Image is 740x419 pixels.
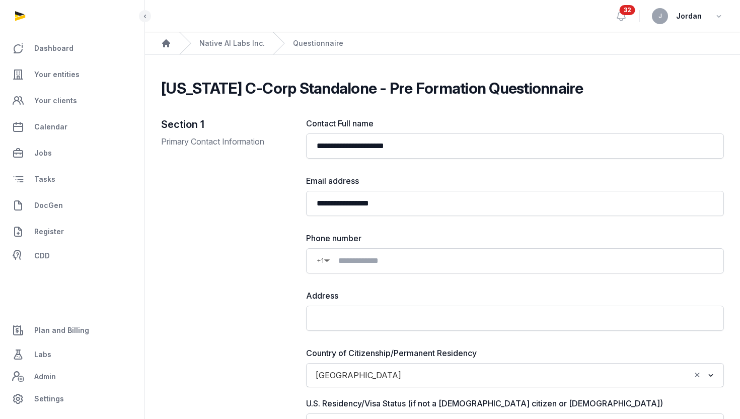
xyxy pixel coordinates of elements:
span: J [658,13,662,19]
a: Labs [8,342,136,367]
button: J [652,8,668,24]
span: Dashboard [34,42,73,54]
p: Primary Contact Information [161,135,290,148]
a: Register [8,220,136,244]
span: Tasks [34,173,55,185]
span: CDD [34,250,50,262]
span: Jordan [676,10,702,22]
div: Country Code Selector [317,255,330,267]
span: Calendar [34,121,67,133]
button: Clear Selected [693,368,702,382]
a: DocGen [8,193,136,218]
span: 32 [620,5,635,15]
a: Tasks [8,167,136,191]
h2: [US_STATE] C-Corp Standalone - Pre Formation Questionnaire [161,79,583,97]
a: Settings [8,387,136,411]
span: Labs [34,348,51,361]
span: +1 [317,255,324,267]
span: [GEOGRAPHIC_DATA] [313,368,404,382]
a: Your clients [8,89,136,113]
span: ▼ [324,258,330,264]
span: Your entities [34,68,80,81]
h2: Section 1 [161,117,290,131]
span: Your clients [34,95,77,107]
label: U.S. Residency/Visa Status (if not a [DEMOGRAPHIC_DATA] citizen or [DEMOGRAPHIC_DATA]) [306,397,724,409]
a: CDD [8,246,136,266]
a: Dashboard [8,36,136,60]
nav: Breadcrumb [145,32,740,55]
span: Settings [34,393,64,405]
a: Plan and Billing [8,318,136,342]
a: Admin [8,367,136,387]
a: Your entities [8,62,136,87]
span: DocGen [34,199,63,212]
a: Calendar [8,115,136,139]
span: Jobs [34,147,52,159]
span: Plan and Billing [34,324,89,336]
label: Contact Full name [306,117,724,129]
label: Country of Citizenship/Permanent Residency [306,347,724,359]
span: Admin [34,371,56,383]
span: Register [34,226,64,238]
label: Phone number [306,232,724,244]
label: Email address [306,175,724,187]
a: Native AI Labs Inc. [199,38,265,48]
input: Search for option [406,368,691,382]
span: Questionnaire [293,38,343,48]
label: Address [306,290,724,302]
a: Jobs [8,141,136,165]
div: Search for option [311,366,719,384]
